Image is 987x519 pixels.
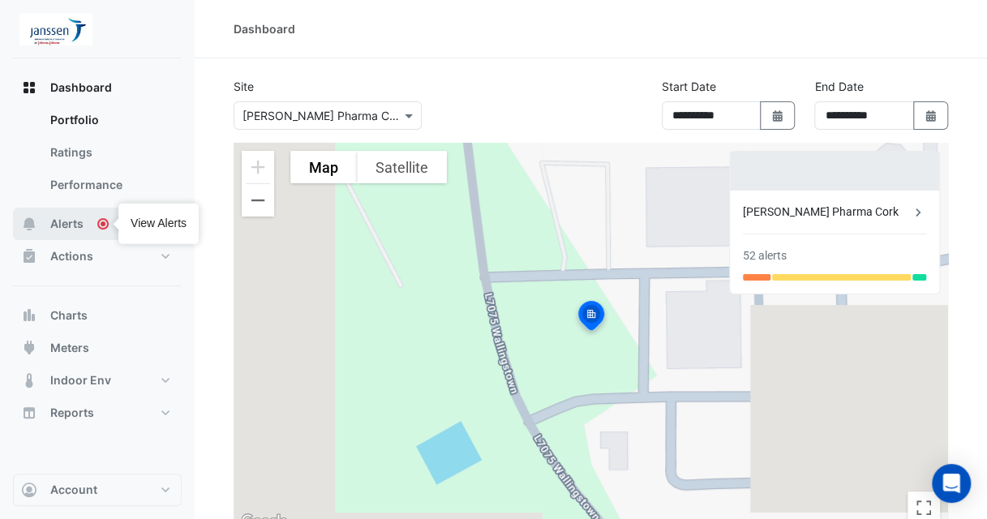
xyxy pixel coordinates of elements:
[573,298,609,337] img: site-pin-selected.svg
[13,104,182,208] div: Dashboard
[37,169,182,201] a: Performance
[13,397,182,429] button: Reports
[770,109,785,122] fa-icon: Select Date
[50,340,89,356] span: Meters
[37,136,182,169] a: Ratings
[234,20,295,37] div: Dashboard
[13,364,182,397] button: Indoor Env
[234,78,254,95] label: Site
[13,240,182,272] button: Actions
[13,208,182,240] button: Alerts
[50,248,93,264] span: Actions
[21,340,37,356] app-icon: Meters
[19,13,92,45] img: Company Logo
[50,79,112,96] span: Dashboard
[743,247,787,264] div: 52 alerts
[13,332,182,364] button: Meters
[13,71,182,104] button: Dashboard
[21,307,37,324] app-icon: Charts
[50,372,111,388] span: Indoor Env
[21,216,37,232] app-icon: Alerts
[924,109,938,122] fa-icon: Select Date
[743,204,910,221] div: [PERSON_NAME] Pharma Cork
[96,217,110,231] div: Tooltip anchor
[50,482,97,498] span: Account
[131,216,187,232] div: View Alerts
[814,78,863,95] label: End Date
[662,78,716,95] label: Start Date
[50,405,94,421] span: Reports
[290,151,357,183] button: Show street map
[21,79,37,96] app-icon: Dashboard
[13,474,182,506] button: Account
[37,104,182,136] a: Portfolio
[21,372,37,388] app-icon: Indoor Env
[21,405,37,421] app-icon: Reports
[13,299,182,332] button: Charts
[242,184,274,217] button: Zoom out
[932,464,971,503] div: Open Intercom Messenger
[357,151,447,183] button: Show satellite imagery
[50,216,84,232] span: Alerts
[50,307,88,324] span: Charts
[21,248,37,264] app-icon: Actions
[242,151,274,183] button: Zoom in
